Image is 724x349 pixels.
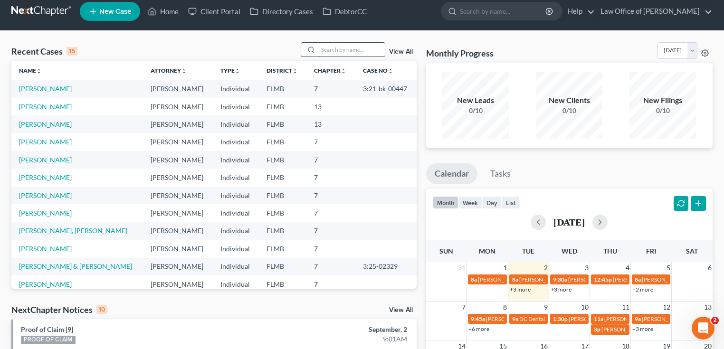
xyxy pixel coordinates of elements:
[594,315,603,322] span: 11a
[220,67,240,74] a: Typeunfold_more
[143,204,213,222] td: [PERSON_NAME]
[479,247,495,255] span: Mon
[213,133,259,151] td: Individual
[692,317,714,340] iframe: Intercom live chat
[468,325,489,332] a: +6 more
[553,315,568,322] span: 1:30p
[482,196,502,209] button: day
[458,196,482,209] button: week
[306,258,355,275] td: 7
[259,240,307,257] td: FLMB
[471,276,477,283] span: 8a
[259,133,307,151] td: FLMB
[267,67,298,74] a: Districtunfold_more
[512,315,518,322] span: 9a
[703,302,713,313] span: 13
[259,169,307,186] td: FLMB
[235,68,240,74] i: unfold_more
[563,3,595,20] a: Help
[460,2,547,20] input: Search by name...
[19,138,72,146] a: [PERSON_NAME]
[292,68,298,74] i: unfold_more
[635,315,641,322] span: 9a
[629,106,696,115] div: 0/10
[666,262,671,274] span: 5
[306,98,355,115] td: 13
[143,151,213,169] td: [PERSON_NAME]
[143,98,213,115] td: [PERSON_NAME]
[259,80,307,97] td: FLMB
[318,3,372,20] a: DebtorCC
[19,103,72,111] a: [PERSON_NAME]
[213,80,259,97] td: Individual
[635,276,641,283] span: 8a
[502,262,508,274] span: 1
[536,106,602,115] div: 0/10
[19,120,72,128] a: [PERSON_NAME]
[306,204,355,222] td: 7
[306,115,355,133] td: 13
[259,98,307,115] td: FLMB
[711,317,719,324] span: 2
[553,217,585,227] h2: [DATE]
[21,336,76,344] div: PROOF OF CLAIM
[285,334,407,344] div: 9:01AM
[306,222,355,240] td: 7
[457,262,467,274] span: 31
[21,325,73,333] a: Proof of Claim [9]
[568,276,664,283] span: [PERSON_NAME] [PHONE_NUMBER]
[543,302,549,313] span: 9
[601,326,709,333] span: [PERSON_NAME] FC hearing Duval County
[143,169,213,186] td: [PERSON_NAME]
[433,196,458,209] button: month
[11,46,77,57] div: Recent Cases
[471,315,485,322] span: 9:45a
[306,169,355,186] td: 7
[519,276,564,283] span: [PERSON_NAME]
[594,276,612,283] span: 12:45p
[442,95,509,106] div: New Leads
[341,68,346,74] i: unfold_more
[259,222,307,240] td: FLMB
[629,95,696,106] div: New Filings
[426,163,477,184] a: Calendar
[562,247,577,255] span: Wed
[19,67,42,74] a: Nameunfold_more
[259,151,307,169] td: FLMB
[306,187,355,204] td: 7
[19,280,72,288] a: [PERSON_NAME]
[318,43,385,57] input: Search by name...
[388,68,393,74] i: unfold_more
[19,191,72,199] a: [PERSON_NAME]
[19,85,72,93] a: [PERSON_NAME]
[389,48,413,55] a: View All
[213,240,259,257] td: Individual
[662,302,671,313] span: 12
[553,276,567,283] span: 9:30a
[67,47,77,56] div: 15
[522,247,534,255] span: Tue
[551,286,572,293] a: +3 more
[213,169,259,186] td: Individual
[213,275,259,293] td: Individual
[580,302,590,313] span: 10
[625,262,630,274] span: 4
[213,151,259,169] td: Individual
[259,275,307,293] td: FLMB
[285,325,407,334] div: September, 2
[306,80,355,97] td: 7
[213,98,259,115] td: Individual
[245,3,318,20] a: Directory Cases
[143,240,213,257] td: [PERSON_NAME]
[594,326,600,333] span: 3p
[213,204,259,222] td: Individual
[213,187,259,204] td: Individual
[183,3,245,20] a: Client Portal
[442,106,509,115] div: 0/10
[439,247,453,255] span: Sun
[502,302,508,313] span: 8
[19,226,127,235] a: [PERSON_NAME], [PERSON_NAME]
[478,276,523,283] span: [PERSON_NAME]
[536,95,602,106] div: New Clients
[213,222,259,240] td: Individual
